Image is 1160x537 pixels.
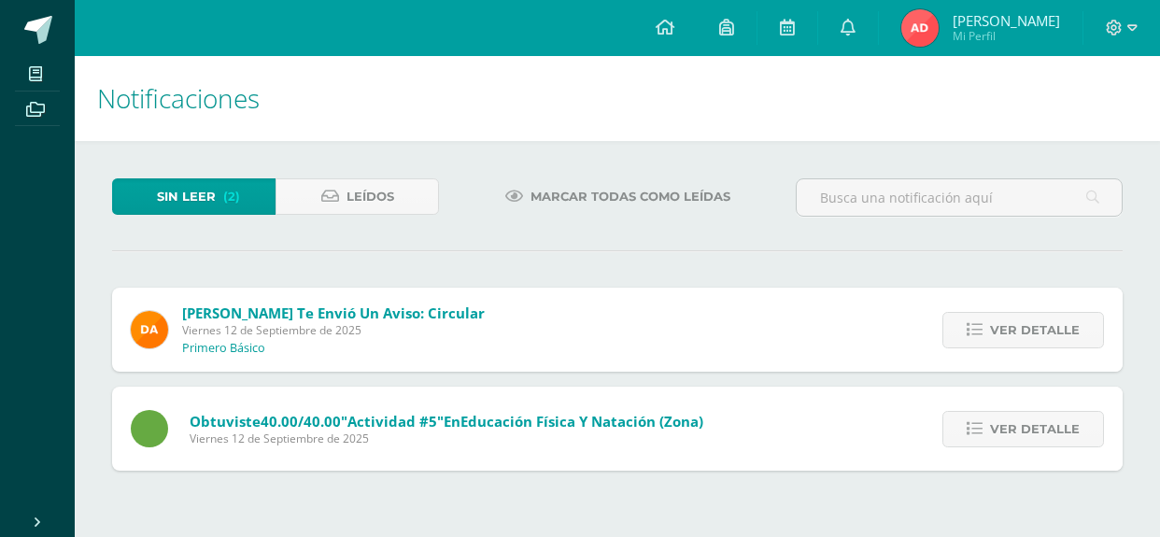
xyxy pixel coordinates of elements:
[131,311,168,348] img: f9d34ca01e392badc01b6cd8c48cabbd.png
[901,9,939,47] img: 2b36d78c5330a76a8219e346466025d2.png
[182,304,485,322] span: [PERSON_NAME] te envió un aviso: Circular
[223,179,240,214] span: (2)
[460,412,703,431] span: Educación Física y Natación (Zona)
[190,412,703,431] span: Obtuviste en
[990,313,1080,347] span: Ver detalle
[261,412,341,431] span: 40.00/40.00
[482,178,754,215] a: Marcar todas como leídas
[347,179,394,214] span: Leídos
[276,178,439,215] a: Leídos
[797,179,1122,216] input: Busca una notificación aquí
[953,11,1060,30] span: [PERSON_NAME]
[530,179,730,214] span: Marcar todas como leídas
[190,431,703,446] span: Viernes 12 de Septiembre de 2025
[182,322,485,338] span: Viernes 12 de Septiembre de 2025
[953,28,1060,44] span: Mi Perfil
[182,341,265,356] p: Primero Básico
[157,179,216,214] span: Sin leer
[341,412,444,431] span: "Actividad #5"
[112,178,276,215] a: Sin leer(2)
[97,80,260,116] span: Notificaciones
[990,412,1080,446] span: Ver detalle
